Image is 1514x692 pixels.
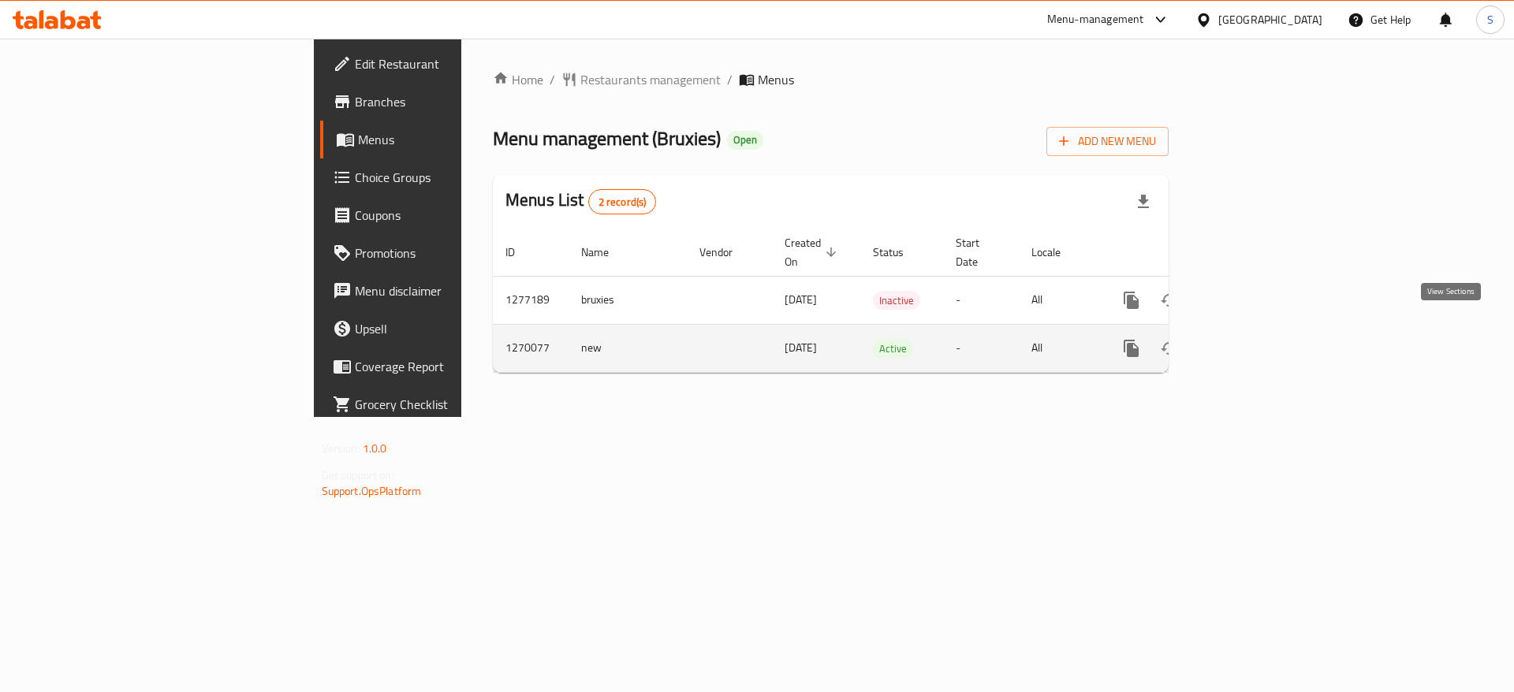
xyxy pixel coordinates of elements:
div: Inactive [873,291,920,310]
a: Restaurants management [561,70,721,89]
li: / [727,70,733,89]
button: Change Status [1150,281,1188,319]
button: more [1113,281,1150,319]
span: Menu management ( Bruxies ) [493,121,721,156]
td: All [1019,324,1100,372]
span: Add New Menu [1059,132,1156,151]
a: Menus [320,121,567,158]
a: Choice Groups [320,158,567,196]
span: Edit Restaurant [355,54,554,73]
span: 1.0.0 [363,438,387,459]
div: Menu-management [1047,10,1144,29]
a: Coverage Report [320,348,567,385]
td: new [569,324,687,372]
span: Restaurants management [580,70,721,89]
span: Status [873,243,924,262]
span: Get support on: [322,465,394,486]
div: [GEOGRAPHIC_DATA] [1218,11,1322,28]
span: Menus [358,130,554,149]
span: ID [505,243,535,262]
span: Promotions [355,244,554,262]
button: Add New Menu [1046,127,1169,156]
span: Coupons [355,206,554,225]
span: Branches [355,92,554,111]
span: Menu disclaimer [355,281,554,300]
a: Edit Restaurant [320,45,567,83]
span: [DATE] [785,337,817,358]
span: S [1487,11,1493,28]
a: Coupons [320,196,567,234]
span: Start Date [956,233,1000,271]
nav: breadcrumb [493,70,1169,89]
a: Menu disclaimer [320,272,567,310]
div: Active [873,339,913,358]
span: Version: [322,438,360,459]
span: Name [581,243,629,262]
a: Promotions [320,234,567,272]
div: Total records count [588,189,657,214]
td: All [1019,276,1100,324]
h2: Menus List [505,188,656,214]
th: Actions [1100,229,1277,277]
span: Created On [785,233,841,271]
span: Vendor [699,243,753,262]
span: Upsell [355,319,554,338]
div: Export file [1124,183,1162,221]
span: Open [727,133,763,147]
span: Inactive [873,292,920,310]
span: Choice Groups [355,168,554,187]
button: more [1113,329,1150,367]
td: - [943,276,1019,324]
span: Menus [758,70,794,89]
a: Upsell [320,310,567,348]
div: Open [727,131,763,150]
a: Grocery Checklist [320,385,567,423]
td: bruxies [569,276,687,324]
span: 2 record(s) [589,195,656,210]
button: Change Status [1150,329,1188,367]
a: Support.OpsPlatform [322,481,422,501]
span: Coverage Report [355,357,554,376]
span: Locale [1031,243,1081,262]
td: - [943,324,1019,372]
span: Active [873,340,913,358]
span: [DATE] [785,289,817,310]
table: enhanced table [493,229,1277,373]
a: Branches [320,83,567,121]
span: Grocery Checklist [355,395,554,414]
